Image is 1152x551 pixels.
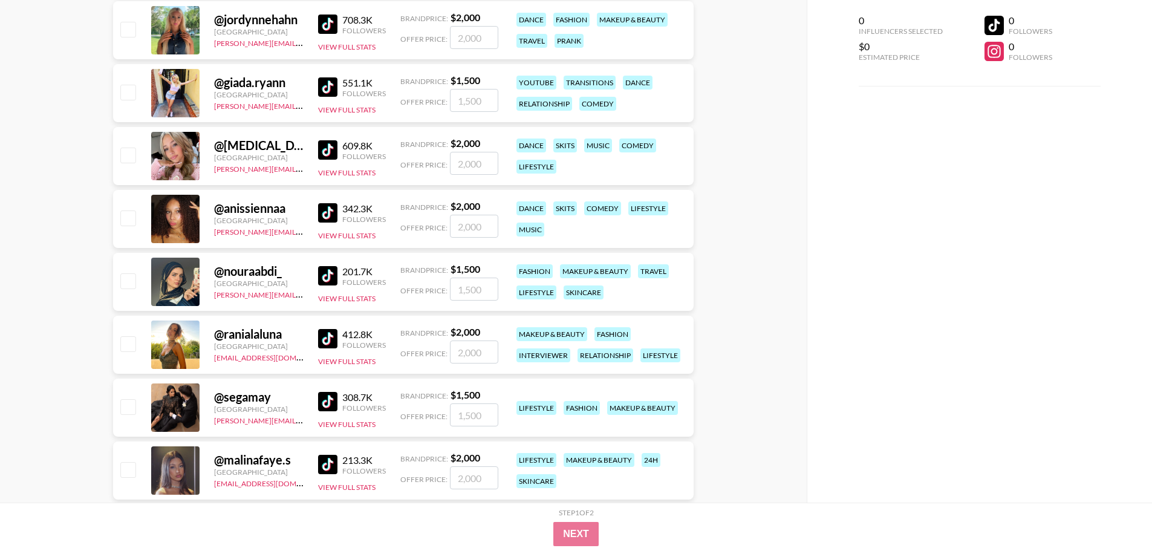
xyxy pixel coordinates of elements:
div: makeup & beauty [516,327,587,341]
input: 2,000 [450,341,498,364]
div: [GEOGRAPHIC_DATA] [214,27,304,36]
div: 609.8K [342,140,386,152]
input: 2,000 [450,215,498,238]
div: 708.3K [342,14,386,26]
div: [GEOGRAPHIC_DATA] [214,90,304,99]
button: View Full Stats [318,168,376,177]
div: Estimated Price [859,53,943,62]
a: [PERSON_NAME][EMAIL_ADDRESS][DOMAIN_NAME] [214,225,393,236]
div: @ jordynnehahn [214,12,304,27]
div: dance [516,139,546,152]
div: [GEOGRAPHIC_DATA] [214,279,304,288]
div: Followers [1009,27,1052,36]
img: TikTok [318,392,337,411]
div: makeup & beauty [597,13,668,27]
div: makeup & beauty [564,453,634,467]
div: Followers [342,341,386,350]
div: fashion [516,264,553,278]
div: makeup & beauty [607,401,678,415]
div: [GEOGRAPHIC_DATA] [214,342,304,351]
img: TikTok [318,140,337,160]
div: Followers [1009,53,1052,62]
div: Influencers Selected [859,27,943,36]
a: [EMAIL_ADDRESS][DOMAIN_NAME] [214,477,336,488]
strong: $ 2,000 [451,137,480,149]
input: 1,500 [450,89,498,112]
strong: $ 2,000 [451,200,480,212]
div: lifestyle [516,401,556,415]
a: [PERSON_NAME][EMAIL_ADDRESS][DOMAIN_NAME] [214,414,393,425]
button: View Full Stats [318,294,376,303]
span: Offer Price: [400,475,447,484]
span: Brand Price: [400,391,448,400]
div: Followers [342,26,386,35]
strong: $ 1,500 [451,263,480,275]
div: [GEOGRAPHIC_DATA] [214,468,304,477]
span: Brand Price: [400,203,448,212]
div: skincare [564,285,604,299]
div: @ malinafaye.s [214,452,304,468]
div: [GEOGRAPHIC_DATA] [214,405,304,414]
div: fashion [594,327,631,341]
span: Offer Price: [400,160,447,169]
div: @ segamay [214,390,304,405]
div: 412.8K [342,328,386,341]
strong: $ 1,500 [451,389,480,400]
div: 0 [1009,15,1052,27]
a: [PERSON_NAME][EMAIL_ADDRESS][DOMAIN_NAME] [214,162,393,174]
div: prank [555,34,584,48]
div: comedy [619,139,656,152]
span: Brand Price: [400,140,448,149]
div: transitions [564,76,616,90]
div: dance [516,13,546,27]
img: TikTok [318,203,337,223]
strong: $ 2,000 [451,326,480,337]
div: Followers [342,152,386,161]
div: music [584,139,612,152]
div: lifestyle [516,285,556,299]
a: [EMAIL_ADDRESS][DOMAIN_NAME] [214,351,336,362]
div: dance [623,76,652,90]
div: [GEOGRAPHIC_DATA] [214,153,304,162]
div: @ [MEDICAL_DATA]_ingram [214,138,304,153]
strong: $ 2,000 [451,452,480,463]
input: 2,000 [450,152,498,175]
button: View Full Stats [318,420,376,429]
div: skits [553,201,577,215]
div: lifestyle [628,201,668,215]
div: makeup & beauty [560,264,631,278]
div: lifestyle [516,160,556,174]
div: @ giada.ryann [214,75,304,90]
div: travel [638,264,669,278]
div: Followers [342,89,386,98]
div: 0 [859,15,943,27]
div: 0 [1009,41,1052,53]
div: 342.3K [342,203,386,215]
button: View Full Stats [318,42,376,51]
span: Offer Price: [400,97,447,106]
input: 1,500 [450,403,498,426]
span: Brand Price: [400,266,448,275]
img: TikTok [318,266,337,285]
div: Followers [342,215,386,224]
div: 24h [642,453,660,467]
a: [PERSON_NAME][EMAIL_ADDRESS][DOMAIN_NAME] [214,288,393,299]
div: lifestyle [640,348,680,362]
div: fashion [553,13,590,27]
span: Offer Price: [400,286,447,295]
button: View Full Stats [318,105,376,114]
div: 308.7K [342,391,386,403]
div: relationship [578,348,633,362]
button: View Full Stats [318,231,376,240]
span: Offer Price: [400,349,447,358]
input: 2,000 [450,26,498,49]
div: travel [516,34,547,48]
strong: $ 2,000 [451,11,480,23]
strong: $ 1,500 [451,74,480,86]
span: Brand Price: [400,14,448,23]
div: skits [553,139,577,152]
div: interviewer [516,348,570,362]
button: View Full Stats [318,483,376,492]
div: Followers [342,403,386,412]
div: dance [516,201,546,215]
